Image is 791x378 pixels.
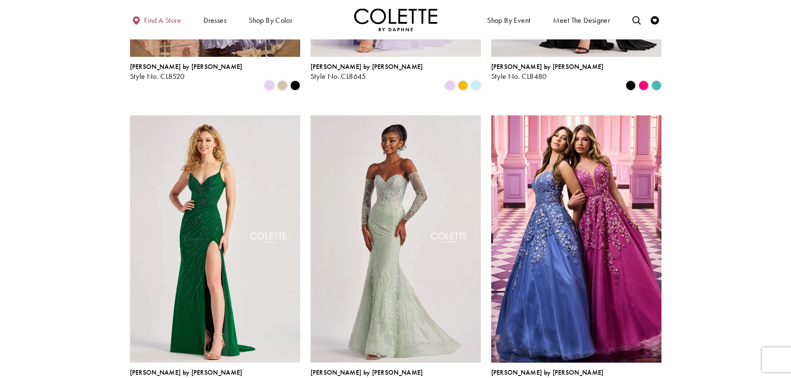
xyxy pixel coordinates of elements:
i: Light Blue [471,80,481,90]
i: Lilac [264,80,274,90]
a: Find a store [130,8,183,31]
a: Meet the designer [551,8,612,31]
i: Hot Pink [639,80,649,90]
i: Lilac [445,80,455,90]
i: Buttercup [458,80,468,90]
span: Dresses [203,16,226,24]
a: Visit Colette by Daphne Style No. CL8415 Page [311,115,481,363]
a: Visit Colette by Daphne Style No. CL8420 Page [491,115,661,363]
a: Toggle search [630,8,643,31]
div: Colette by Daphne Style No. CL8645 [311,63,423,80]
span: [PERSON_NAME] by [PERSON_NAME] [491,62,604,71]
span: [PERSON_NAME] by [PERSON_NAME] [130,368,242,377]
img: Colette by Daphne [354,8,437,31]
i: Black [290,80,300,90]
span: Shop By Event [485,8,532,31]
div: Colette by Daphne Style No. CL8520 [130,63,242,80]
span: Find a store [144,16,181,24]
a: Visit Home Page [354,8,437,31]
span: [PERSON_NAME] by [PERSON_NAME] [491,368,604,377]
div: Colette by Daphne Style No. CL8480 [491,63,604,80]
i: Turquoise [651,80,661,90]
span: Dresses [201,8,228,31]
span: [PERSON_NAME] by [PERSON_NAME] [311,368,423,377]
a: Check Wishlist [649,8,661,31]
span: [PERSON_NAME] by [PERSON_NAME] [311,62,423,71]
span: [PERSON_NAME] by [PERSON_NAME] [130,62,242,71]
span: Style No. CL8645 [311,71,366,81]
i: Black [626,80,636,90]
a: Visit Colette by Daphne Style No. CL8510 Page [130,115,300,363]
span: Shop by color [249,16,292,24]
span: Shop By Event [487,16,530,24]
span: Style No. CL8480 [491,71,547,81]
i: Gold Dust [277,80,287,90]
span: Shop by color [247,8,294,31]
span: Meet the designer [553,16,610,24]
span: Style No. CL8520 [130,71,185,81]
